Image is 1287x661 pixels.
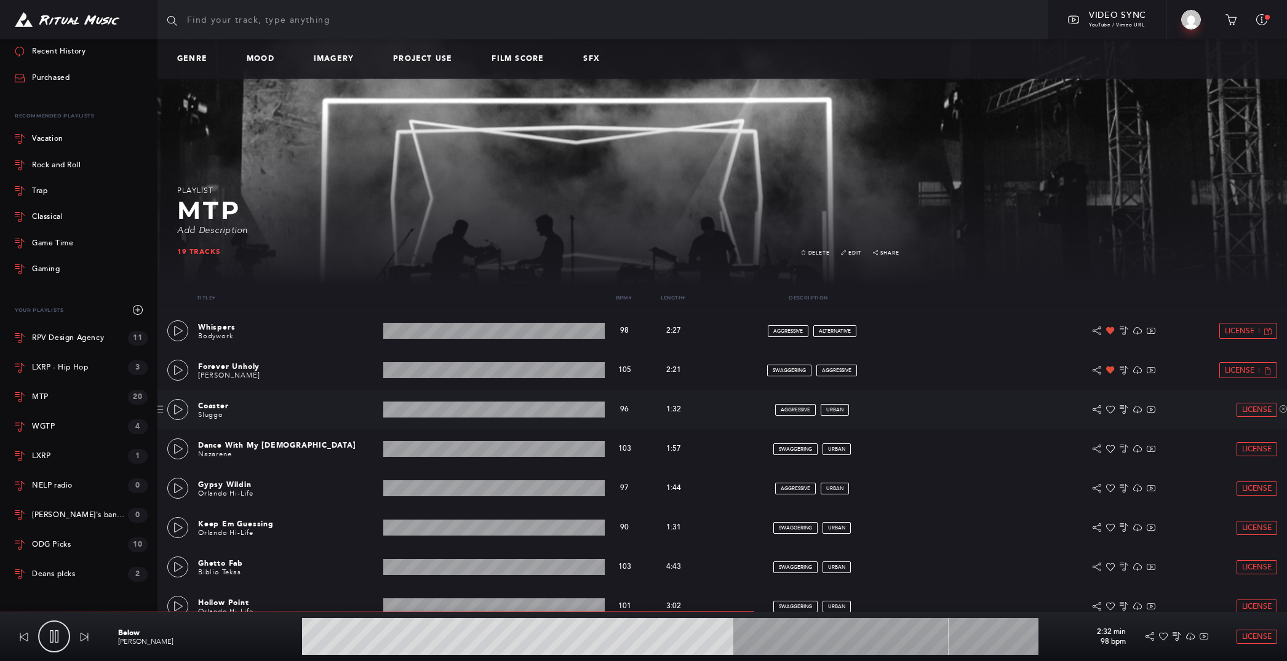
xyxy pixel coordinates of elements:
span: Playlist [177,186,214,195]
span: License [1242,563,1272,571]
div: 0 [128,508,148,523]
span: urban [828,564,845,570]
p: 98 [610,327,639,335]
p: 3:02 [649,601,698,612]
p: Description [697,295,919,301]
a: [PERSON_NAME] [118,638,173,646]
a: Orlando Hi-Life [198,489,253,497]
span: Add Description [177,226,248,236]
p: 105 [610,366,639,374]
p: Below [118,627,298,638]
span: YouTube / Vimeo URL [1089,22,1144,28]
div: 4 [128,419,148,434]
a: LXRP 1 [15,441,148,471]
a: Deans pIcks 2 [15,560,148,589]
a: [PERSON_NAME] [198,371,260,379]
a: LXRP - Hip Hop 3 [15,353,148,382]
p: Gypsy Wildin [198,479,378,490]
div: Rock and Roll [32,162,81,169]
span: alternative [819,328,851,334]
div: NELP radio [32,481,73,490]
a: Vacation [15,126,148,152]
span: License [1242,445,1272,453]
div: 3 [128,360,148,375]
span: urban [828,446,845,452]
div: Your Playlists [15,297,148,323]
a: RPV Design Agency 11 [15,323,148,353]
p: 1:57 [649,443,698,454]
span: aggressive [822,368,851,373]
p: 2:32 min [1043,627,1126,638]
a: MTP 20 [15,382,148,412]
span: License [1242,633,1272,641]
div: 11 [128,331,148,346]
span: urban [826,486,843,491]
a: Bpm [616,295,632,301]
div: LXRP [32,452,50,461]
div: WGTP [32,422,55,431]
div: [PERSON_NAME]'s bangin beatz [32,511,128,520]
a: [PERSON_NAME]'s bangin beatz 0 [15,501,148,530]
span: License [1242,485,1272,493]
a: Purchased [15,65,70,91]
div: 2 [128,567,148,582]
p: Ghetto Fab [198,558,378,569]
a: Genre [177,55,217,63]
div: Classical [32,213,63,221]
p: 103 [610,445,639,453]
span: urban [828,525,845,531]
a: Project Use [393,55,462,63]
a: Length [661,295,685,301]
span: swaggering [779,446,812,452]
div: 0 [128,478,148,493]
span: License [1242,406,1272,414]
a: WGTP 4 [15,412,148,441]
span: License [1242,524,1272,532]
img: Tony Tran [1181,10,1201,30]
p: 96 [610,405,639,414]
span: aggressive [781,407,810,413]
p: 1:32 [649,404,698,415]
span: Video Sync [1089,10,1146,20]
a: Sluggo [198,411,223,419]
a: Classical [15,204,148,230]
div: MTP [32,393,49,402]
a: Orlando Hi-Life [198,529,253,537]
a: Share [873,250,899,256]
p: Keep Em Guessing [198,518,378,529]
span: swaggering [779,604,812,609]
a: Trap [15,178,148,204]
h2: MTP [177,196,904,224]
a: SFX [583,55,610,63]
p: Whispers [198,322,378,333]
a: NELP radio 0 [15,471,148,501]
div: LXRP - Hip Hop [32,363,88,372]
p: 2:21 [649,365,698,376]
p: 103 [610,563,639,571]
span: swaggering [773,368,806,373]
a: Mood [247,55,284,63]
p: 4:43 [649,561,698,572]
div: 1 [128,449,148,464]
a: Delete [801,250,830,256]
a: Title [197,295,215,301]
a: Nazarene [198,450,231,458]
div: Gaming [32,266,60,273]
span: urban [828,604,845,609]
a: Recent History [15,39,86,65]
div: RPV Design Agency [32,334,104,342]
a: Imagery [314,55,364,63]
a: Game Time [15,231,148,256]
a: Edit [841,250,861,256]
p: 97 [610,484,639,493]
span: License [1242,603,1272,611]
div: 20 [128,390,148,405]
span: swaggering [779,564,812,570]
a: Gaming [15,256,148,282]
span: swaggering [779,525,812,531]
p: 98 bpm [1043,638,1126,646]
div: Trap [32,188,47,195]
p: Dance With My [DEMOGRAPHIC_DATA] [198,440,378,451]
div: 10 [128,537,148,552]
a: Film Score [492,55,554,63]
